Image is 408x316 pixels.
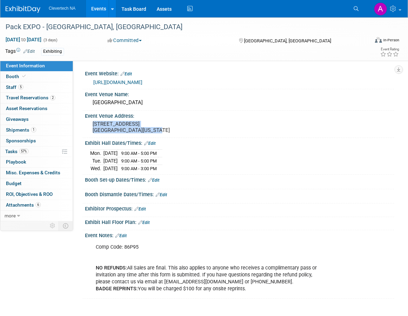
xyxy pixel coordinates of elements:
b: BADGE REPRINTS: [96,286,138,292]
span: ROI, Objectives & ROO [6,191,53,197]
td: Tue. [90,157,103,165]
a: Edit [120,72,132,76]
div: Exhibit Hall Dates/Times: [85,138,394,147]
div: Event Notes: [85,230,394,239]
td: Wed. [90,165,103,172]
a: Edit [148,178,159,183]
a: ROI, Objectives & ROO [0,189,73,200]
i: Booth reservation complete [22,74,26,78]
a: Edit [144,141,156,146]
span: 6 [36,202,41,207]
button: Committed [105,37,144,44]
div: Booth Set-up Dates/Times: [85,175,394,184]
span: Budget [6,181,22,186]
span: 9:00 AM - 5:00 PM [121,151,157,156]
span: 9:00 AM - 3:00 PM [121,166,157,171]
span: Clevertech NA [49,6,76,11]
a: Budget [0,178,73,189]
span: Misc. Expenses & Credits [6,170,60,175]
div: Event Rating [380,48,399,51]
span: Staff [6,84,23,90]
a: Staff5 [0,82,73,93]
div: Exhibitor Prospectus: [85,203,394,213]
span: Travel Reservations [6,95,55,100]
div: Event Format [338,36,399,47]
span: Sponsorships [6,138,36,143]
a: Edit [23,49,35,54]
div: Exhibit Hall Floor Plan: [85,217,394,226]
img: Format-Inperson.png [375,37,382,43]
span: more [5,213,16,218]
a: Edit [138,220,150,225]
span: Booth [6,74,27,79]
span: to [20,37,27,42]
span: Giveaways [6,116,29,122]
span: (3 days) [43,38,57,42]
div: Pack EXPO - [GEOGRAPHIC_DATA], [GEOGRAPHIC_DATA] [3,21,361,33]
span: Asset Reservations [6,106,47,111]
td: [DATE] [103,165,118,172]
a: Booth [0,72,73,82]
span: 2 [50,95,55,100]
span: Playbook [6,159,26,165]
div: [GEOGRAPHIC_DATA] [90,97,389,108]
td: Tags [5,48,35,56]
span: Attachments [6,202,41,208]
div: Event Venue Name: [85,89,394,98]
span: Shipments [6,127,36,133]
img: ExhibitDay [6,6,40,13]
img: Adnelys Hernandez [374,2,387,16]
a: Travel Reservations2 [0,93,73,103]
span: Tasks [5,149,29,154]
a: Sponsorships [0,136,73,146]
a: Attachments6 [0,200,73,210]
td: [DATE] [103,157,118,165]
div: Comp Code: 86P95 All Sales are final. This also applies to anyone who receives a complimentary pa... [91,240,332,296]
div: Booth Dismantle Dates/Times: [85,189,394,198]
div: Event Website: [85,68,394,77]
span: 5 [18,84,23,90]
span: 57% [19,149,29,154]
a: Edit [156,192,167,197]
a: Tasks57% [0,147,73,157]
span: [DATE] [DATE] [5,36,42,43]
a: Event Information [0,61,73,71]
td: Personalize Event Tab Strip [47,221,59,230]
a: Playbook [0,157,73,167]
a: Edit [115,233,127,238]
a: Asset Reservations [0,103,73,114]
a: Shipments1 [0,125,73,135]
span: 9:00 AM - 5:00 PM [121,158,157,164]
div: Exhibiting [41,48,64,55]
b: NO REFUNDS: [96,265,127,271]
td: [DATE] [103,150,118,157]
a: Giveaways [0,114,73,125]
a: Edit [134,207,146,211]
span: [GEOGRAPHIC_DATA], [GEOGRAPHIC_DATA] [244,38,331,43]
td: Toggle Event Tabs [59,221,73,230]
a: [URL][DOMAIN_NAME] [93,80,142,85]
a: more [0,211,73,221]
a: Misc. Expenses & Credits [0,168,73,178]
span: 1 [31,127,36,132]
pre: [STREET_ADDRESS] [GEOGRAPHIC_DATA][US_STATE] [93,121,206,133]
div: Event Venue Address: [85,111,394,119]
div: In-Person [383,38,399,43]
td: Mon. [90,150,103,157]
span: Event Information [6,63,45,68]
